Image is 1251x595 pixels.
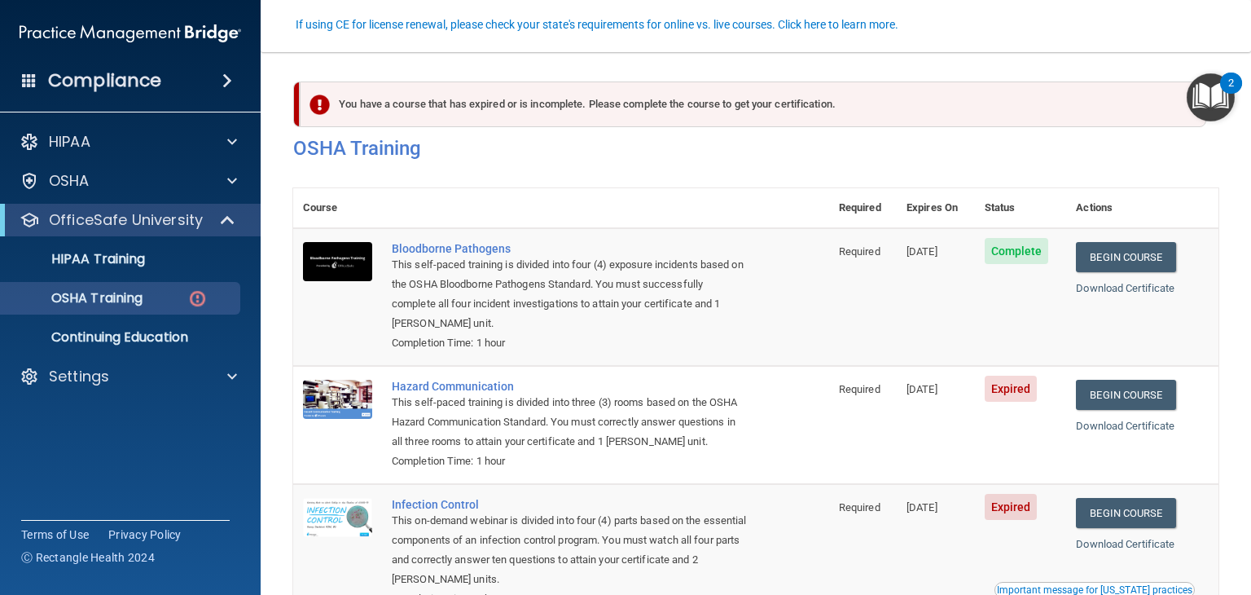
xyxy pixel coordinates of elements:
span: Ⓒ Rectangle Health 2024 [21,549,155,566]
img: PMB logo [20,17,241,50]
p: OSHA [49,171,90,191]
a: Bloodborne Pathogens [392,242,748,255]
div: 2 [1228,83,1234,104]
p: OSHA Training [11,290,143,306]
p: HIPAA Training [11,251,145,267]
h4: OSHA Training [293,137,1218,160]
span: Complete [985,238,1049,264]
span: Required [839,383,880,395]
a: Privacy Policy [108,527,182,543]
button: Open Resource Center, 2 new notifications [1187,73,1235,121]
span: [DATE] [906,383,937,395]
a: Begin Course [1076,380,1175,410]
div: Important message for [US_STATE] practices [997,585,1192,595]
p: Continuing Education [11,329,233,346]
p: OfficeSafe University [49,210,203,230]
a: HIPAA [20,132,237,152]
h4: Compliance [48,69,161,92]
th: Course [293,188,382,228]
th: Required [829,188,897,228]
a: Hazard Communication [392,380,748,393]
div: This self-paced training is divided into four (4) exposure incidents based on the OSHA Bloodborne... [392,255,748,333]
a: Download Certificate [1076,420,1174,432]
span: Expired [985,494,1038,520]
span: [DATE] [906,501,937,513]
span: Expired [985,376,1038,402]
div: You have a course that has expired or is incomplete. Please complete the course to get your certi... [300,82,1206,127]
a: Terms of Use [21,527,89,543]
div: Completion Time: 1 hour [392,333,748,353]
a: Infection Control [392,498,748,511]
div: Completion Time: 1 hour [392,452,748,471]
p: HIPAA [49,132,90,152]
span: [DATE] [906,245,937,258]
th: Expires On [897,188,974,228]
a: Begin Course [1076,242,1175,272]
th: Actions [1066,188,1218,228]
div: If using CE for license renewal, please check your state's requirements for online vs. live cours... [296,19,898,30]
span: Required [839,245,880,258]
a: Download Certificate [1076,282,1174,294]
th: Status [975,188,1067,228]
a: OfficeSafe University [20,210,236,230]
span: Required [839,501,880,513]
a: Download Certificate [1076,538,1174,550]
a: Begin Course [1076,498,1175,528]
div: This on-demand webinar is divided into four (4) parts based on the essential components of an inf... [392,511,748,589]
img: exclamation-circle-solid-danger.72ef9ffc.png [309,95,330,115]
a: OSHA [20,171,237,191]
img: danger-circle.6113f641.png [187,289,208,309]
button: If using CE for license renewal, please check your state's requirements for online vs. live cours... [293,16,901,33]
a: Settings [20,367,237,386]
div: This self-paced training is divided into three (3) rooms based on the OSHA Hazard Communication S... [392,393,748,452]
p: Settings [49,367,109,386]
